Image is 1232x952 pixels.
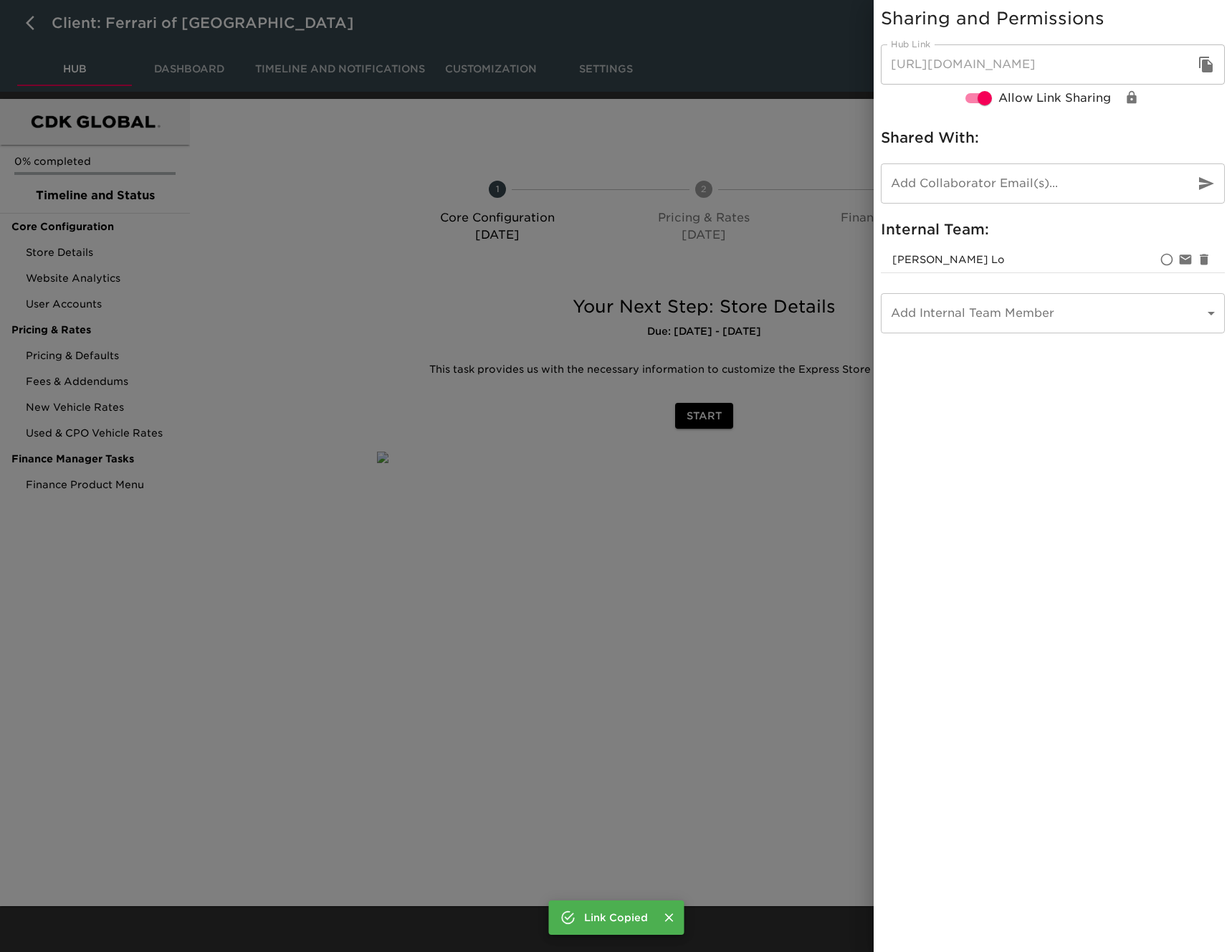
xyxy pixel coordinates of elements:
[1195,250,1213,269] div: Remove kevin.lo@roadster.com
[998,90,1111,107] span: Allow Link Sharing
[881,218,1225,241] h6: Internal Team:
[1157,250,1176,269] div: Set as primay account owner
[881,7,1225,30] h5: Sharing and Permissions
[892,254,1005,265] span: kevin.lo@roadster.com
[881,126,1225,149] h6: Shared With:
[881,293,1225,333] div: ​
[584,905,648,930] div: Link Copied
[1176,250,1195,269] div: Disable notifications for kevin.lo@roadster.com
[659,908,678,927] button: Close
